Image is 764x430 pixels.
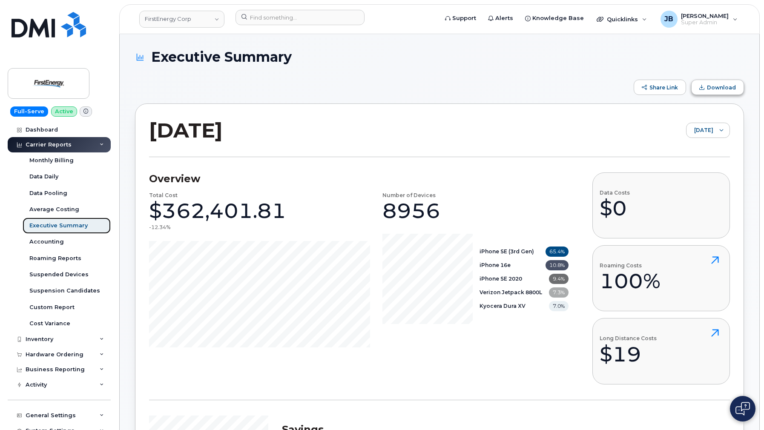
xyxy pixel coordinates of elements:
button: Share Link [634,80,686,95]
button: Download [691,80,744,95]
h4: Roaming Costs [600,263,661,268]
b: Verizon Jetpack 8800L [480,289,542,295]
span: 7.3% [549,287,569,298]
div: $19 [600,341,657,367]
span: Share Link [649,84,678,91]
div: $362,401.81 [149,198,286,224]
div: -12.34% [149,224,170,231]
span: 7.0% [549,301,569,311]
h4: Data Costs [600,190,630,195]
h4: Number of Devices [382,192,436,198]
b: iPhone SE (3rd Gen) [480,248,534,255]
span: Executive Summary [151,49,292,64]
span: 10.8% [546,260,569,270]
h2: [DATE] [149,118,223,143]
span: 9.4% [549,274,569,284]
button: Roaming Costs100% [592,245,730,311]
b: iPhone SE 2020 [480,275,522,282]
h4: Long Distance Costs [600,335,657,341]
b: iPhone 16e [480,262,511,268]
h4: Total Cost [149,192,178,198]
div: $0 [600,195,630,221]
b: Kyocera Dura XV [480,303,526,309]
button: Long Distance Costs$19 [592,318,730,384]
img: Open chat [735,402,750,416]
h3: Overview [149,172,569,185]
span: August 2025 [686,123,713,138]
div: 100% [600,268,661,294]
div: 8956 [382,198,440,224]
span: Download [707,84,736,91]
span: 65.4% [546,247,569,257]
